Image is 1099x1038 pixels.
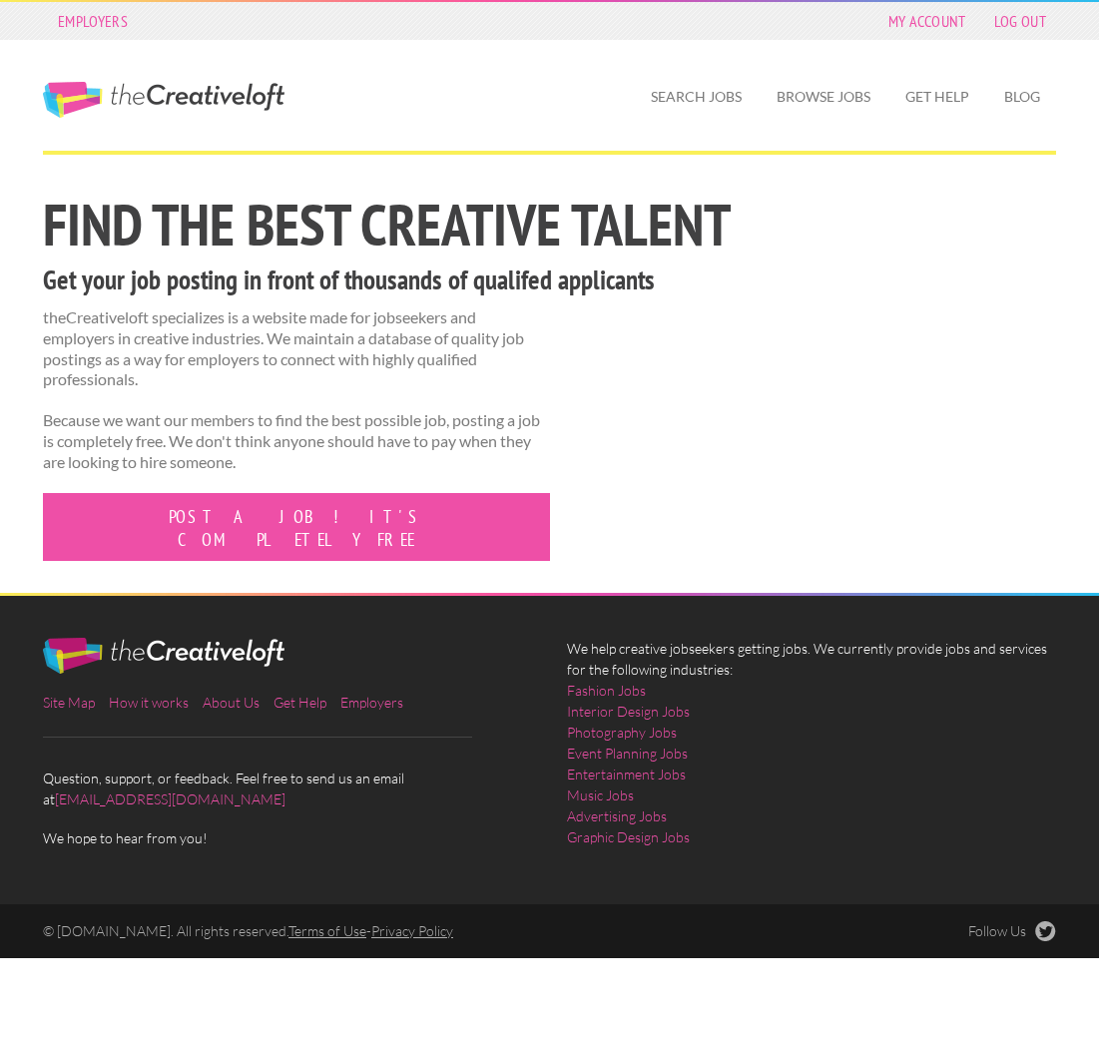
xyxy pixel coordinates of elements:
a: Interior Design Jobs [567,701,690,722]
a: Search Jobs [635,74,758,120]
a: Photography Jobs [567,722,677,743]
a: Blog [988,74,1056,120]
a: Terms of Use [288,922,366,939]
a: How it works [109,694,189,711]
a: Graphic Design Jobs [567,826,690,847]
a: Site Map [43,694,95,711]
a: Entertainment Jobs [567,764,686,784]
a: My Account [878,7,976,35]
h3: Get your job posting in front of thousands of qualifed applicants [43,261,1056,299]
a: Employers [48,7,138,35]
a: Post a job! It's completely free [43,493,550,561]
div: © [DOMAIN_NAME]. All rights reserved. - [26,921,813,941]
a: Privacy Policy [371,922,453,939]
img: The Creative Loft [43,638,284,674]
a: Follow Us [968,921,1056,941]
a: Log Out [984,7,1056,35]
a: Get Help [889,74,985,120]
a: The Creative Loft [43,82,284,118]
div: We help creative jobseekers getting jobs. We currently provide jobs and services for the followin... [550,638,1074,863]
a: Music Jobs [567,784,634,805]
a: Event Planning Jobs [567,743,688,764]
a: Get Help [274,694,326,711]
h1: Find the best creative talent [43,196,1056,254]
span: We hope to hear from you! [43,827,532,848]
a: [EMAIL_ADDRESS][DOMAIN_NAME] [55,790,285,807]
a: Employers [340,694,403,711]
p: theCreativeloft specializes is a website made for jobseekers and employers in creative industries... [43,307,550,390]
a: Browse Jobs [761,74,886,120]
a: Advertising Jobs [567,805,667,826]
a: Fashion Jobs [567,680,646,701]
div: Question, support, or feedback. Feel free to send us an email at [26,638,550,848]
a: About Us [203,694,260,711]
p: Because we want our members to find the best possible job, posting a job is completely free. We d... [43,410,550,472]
